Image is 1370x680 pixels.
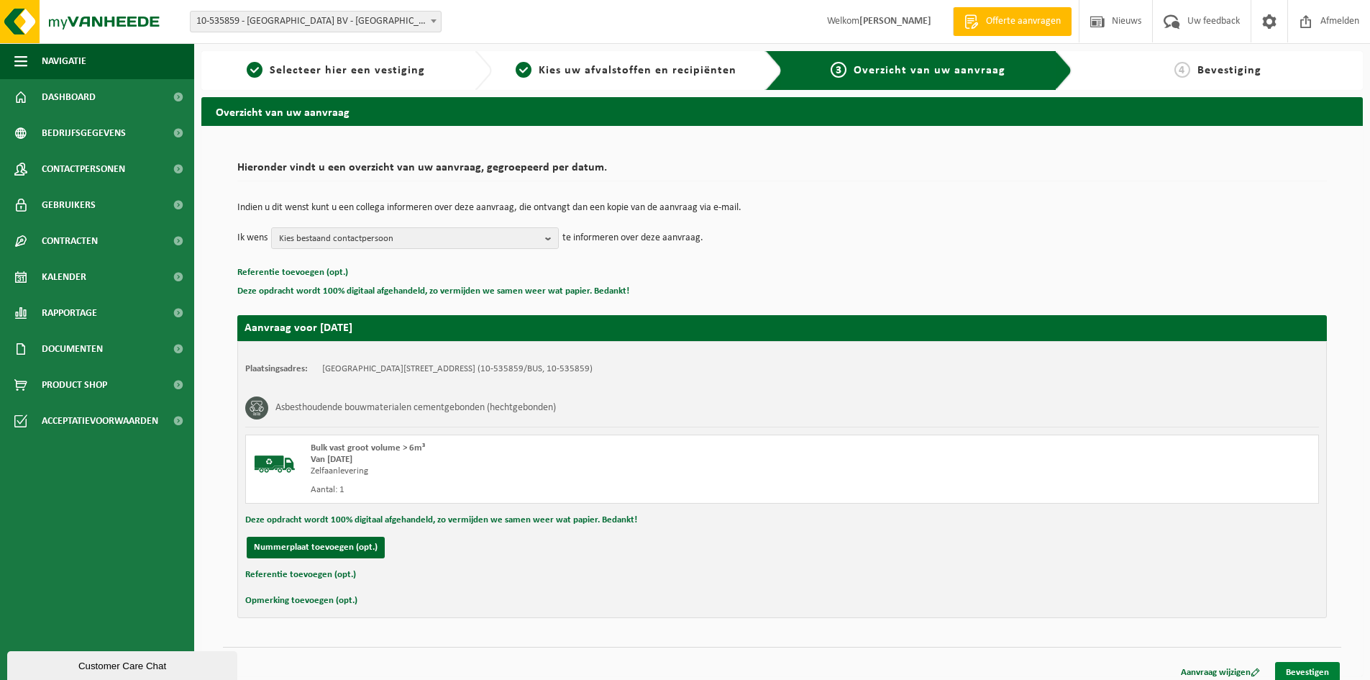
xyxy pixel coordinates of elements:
span: 10-535859 - RAPID ROAD BV - KOOIGEM [191,12,441,32]
span: 2 [516,62,531,78]
span: Bedrijfsgegevens [42,115,126,151]
a: Offerte aanvragen [953,7,1072,36]
img: BL-SO-LV.png [253,443,296,486]
span: Rapportage [42,295,97,331]
td: [GEOGRAPHIC_DATA][STREET_ADDRESS] (10-535859/BUS, 10-535859) [322,363,593,375]
button: Referentie toevoegen (opt.) [245,566,356,584]
p: te informeren over deze aanvraag. [562,227,703,249]
span: Bevestiging [1197,65,1261,76]
span: Offerte aanvragen [982,14,1064,29]
span: Contactpersonen [42,151,125,187]
h2: Overzicht van uw aanvraag [201,97,1363,125]
div: Zelfaanlevering [311,466,840,477]
iframe: chat widget [7,648,240,680]
span: Dashboard [42,79,96,115]
strong: Plaatsingsadres: [245,364,308,373]
span: Selecteer hier een vestiging [270,65,425,76]
strong: Aanvraag voor [DATE] [245,322,352,334]
button: Nummerplaat toevoegen (opt.) [247,537,385,558]
p: Indien u dit wenst kunt u een collega informeren over deze aanvraag, die ontvangt dan een kopie v... [237,203,1327,213]
span: Kies bestaand contactpersoon [279,228,539,250]
button: Deze opdracht wordt 100% digitaal afgehandeld, zo vermijden we samen weer wat papier. Bedankt! [237,282,629,301]
button: Deze opdracht wordt 100% digitaal afgehandeld, zo vermijden we samen weer wat papier. Bedankt! [245,511,637,530]
span: Overzicht van uw aanvraag [854,65,1005,76]
h2: Hieronder vindt u een overzicht van uw aanvraag, gegroepeerd per datum. [237,162,1327,181]
a: 1Selecteer hier een vestiging [209,62,463,79]
span: Contracten [42,223,98,259]
span: 10-535859 - RAPID ROAD BV - KOOIGEM [190,11,442,32]
span: Acceptatievoorwaarden [42,403,158,439]
span: 4 [1174,62,1190,78]
span: Kalender [42,259,86,295]
button: Kies bestaand contactpersoon [271,227,559,249]
button: Opmerking toevoegen (opt.) [245,591,357,610]
span: Documenten [42,331,103,367]
strong: Van [DATE] [311,455,352,464]
span: 3 [831,62,846,78]
h3: Asbesthoudende bouwmaterialen cementgebonden (hechtgebonden) [275,396,556,420]
span: 1 [247,62,262,78]
span: Navigatie [42,43,86,79]
span: Gebruikers [42,187,96,223]
p: Ik wens [237,227,268,249]
a: 2Kies uw afvalstoffen en recipiënten [499,62,754,79]
strong: [PERSON_NAME] [859,16,931,27]
span: Kies uw afvalstoffen en recipiënten [539,65,736,76]
button: Referentie toevoegen (opt.) [237,263,348,282]
div: Aantal: 1 [311,484,840,496]
span: Bulk vast groot volume > 6m³ [311,443,425,453]
span: Product Shop [42,367,107,403]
